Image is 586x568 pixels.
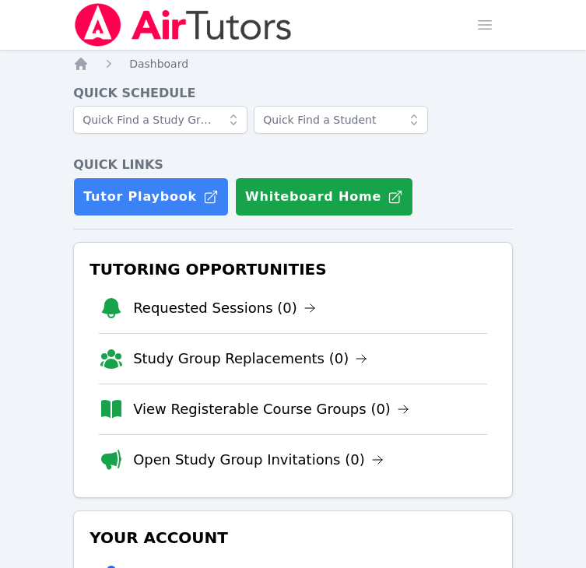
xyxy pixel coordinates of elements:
[86,524,500,552] h3: Your Account
[129,58,188,70] span: Dashboard
[86,255,500,283] h3: Tutoring Opportunities
[73,177,229,216] a: Tutor Playbook
[133,398,409,420] a: View Registerable Course Groups (0)
[73,156,513,174] h4: Quick Links
[73,84,513,103] h4: Quick Schedule
[133,449,384,471] a: Open Study Group Invitations (0)
[73,3,293,47] img: Air Tutors
[235,177,413,216] button: Whiteboard Home
[73,106,247,134] input: Quick Find a Study Group
[73,56,513,72] nav: Breadcrumb
[129,56,188,72] a: Dashboard
[133,297,316,319] a: Requested Sessions (0)
[254,106,428,134] input: Quick Find a Student
[133,348,367,370] a: Study Group Replacements (0)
